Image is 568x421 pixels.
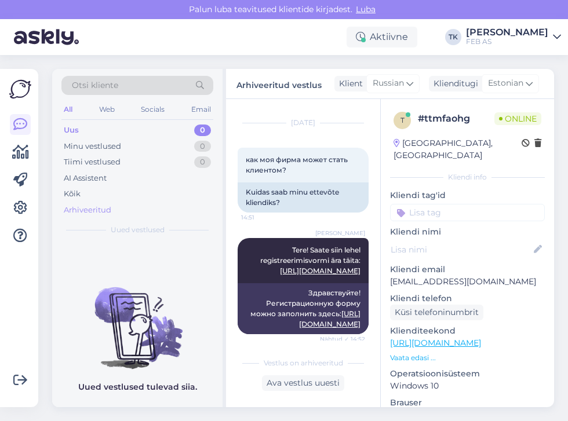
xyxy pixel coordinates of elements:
[390,368,545,380] p: Operatsioonisüsteem
[194,156,211,168] div: 0
[390,305,483,320] div: Küsi telefoninumbrit
[334,78,363,90] div: Klient
[236,76,322,91] label: Arhiveeritud vestlus
[72,79,118,91] span: Otsi kliente
[390,204,545,221] input: Lisa tag
[390,263,545,276] p: Kliendi email
[64,125,79,136] div: Uus
[315,229,365,237] span: [PERSON_NAME]
[241,213,285,222] span: 14:51
[64,156,121,168] div: Tiimi vestlused
[139,102,167,117] div: Socials
[52,266,223,371] img: No chats
[390,276,545,288] p: [EMAIL_ADDRESS][DOMAIN_NAME]
[78,381,197,393] p: Uued vestlused tulevad siia.
[280,266,361,275] a: [URL][DOMAIN_NAME]
[466,37,548,46] div: FEB AS
[394,137,522,162] div: [GEOGRAPHIC_DATA], [GEOGRAPHIC_DATA]
[262,375,344,391] div: Ava vestlus uuesti
[64,188,81,200] div: Kõik
[194,125,211,136] div: 0
[238,182,369,213] div: Kuidas saab minu ettevõte kliendiks?
[390,397,545,409] p: Brauser
[64,204,111,216] div: Arhiveeritud
[429,78,478,90] div: Klienditugi
[194,141,211,152] div: 0
[390,338,481,348] a: [URL][DOMAIN_NAME]
[61,102,75,117] div: All
[390,353,545,363] p: Vaata edasi ...
[238,118,369,128] div: [DATE]
[390,325,545,337] p: Klienditeekond
[391,243,531,256] input: Lisa nimi
[111,225,165,235] span: Uued vestlused
[466,28,548,37] div: [PERSON_NAME]
[445,29,461,45] div: TK
[466,28,561,46] a: [PERSON_NAME]FEB AS
[64,141,121,152] div: Minu vestlused
[97,102,117,117] div: Web
[352,4,379,14] span: Luba
[390,226,545,238] p: Kliendi nimi
[9,78,31,100] img: Askly Logo
[494,112,541,125] span: Online
[246,155,349,174] span: как моя фирма может стать клиентом?
[189,102,213,117] div: Email
[390,172,545,182] div: Kliendi info
[64,173,107,184] div: AI Assistent
[488,77,523,90] span: Estonian
[373,77,404,90] span: Russian
[320,335,365,343] span: Nähtud ✓ 14:52
[260,246,362,275] span: Tere! Saate siin lehel registreerimisvormi ära täita:
[238,283,369,334] div: Здравствуйте! Регистрационную форму можно заполнить здесь:
[264,358,343,368] span: Vestlus on arhiveeritud
[390,292,545,305] p: Kliendi telefon
[390,189,545,202] p: Kliendi tag'id
[418,112,494,126] div: # ttmfaohg
[400,116,405,125] span: t
[390,380,545,392] p: Windows 10
[347,27,417,47] div: Aktiivne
